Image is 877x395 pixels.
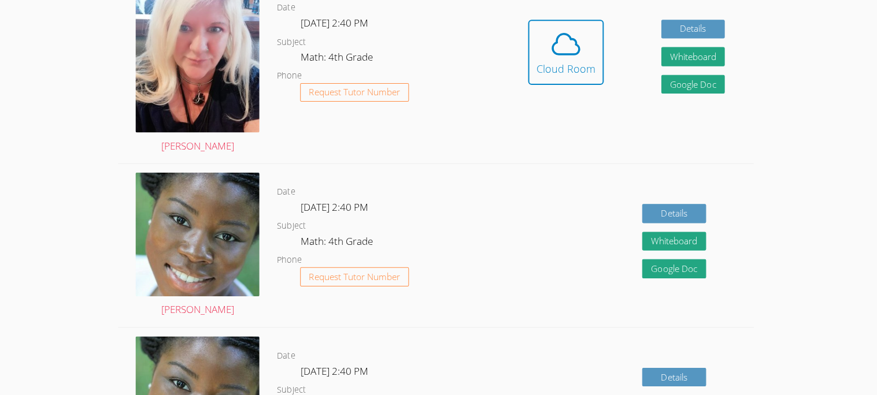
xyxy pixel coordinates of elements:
dt: Phone [280,251,305,266]
dt: Subject [280,35,309,49]
span: [DATE] 2:40 PM [304,362,371,375]
dt: Date [280,1,298,15]
span: Request Tutor Number [312,271,403,280]
button: Request Tutor Number [304,266,412,285]
button: Whiteboard [643,230,707,249]
a: Details [663,20,726,39]
a: Google Doc [643,258,707,277]
button: Cloud Room [530,20,605,84]
span: Request Tutor Number [312,87,403,96]
button: Request Tutor Number [304,83,412,102]
dt: Date [280,184,298,198]
a: Details [643,203,707,222]
div: Cloud Room [538,60,597,76]
dt: Subject [280,381,309,395]
dt: Phone [280,68,305,83]
img: 1000004422.jpg [140,172,263,295]
dt: Subject [280,218,309,232]
dt: Date [280,346,298,361]
a: Details [643,366,707,385]
dd: Math: 4th Grade [304,232,378,251]
dd: Math: 4th Grade [304,49,378,68]
span: [DATE] 2:40 PM [304,16,371,29]
a: Google Doc [663,74,726,94]
button: Whiteboard [663,47,726,66]
span: [DATE] 2:40 PM [304,199,371,213]
a: [PERSON_NAME] [140,172,263,316]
